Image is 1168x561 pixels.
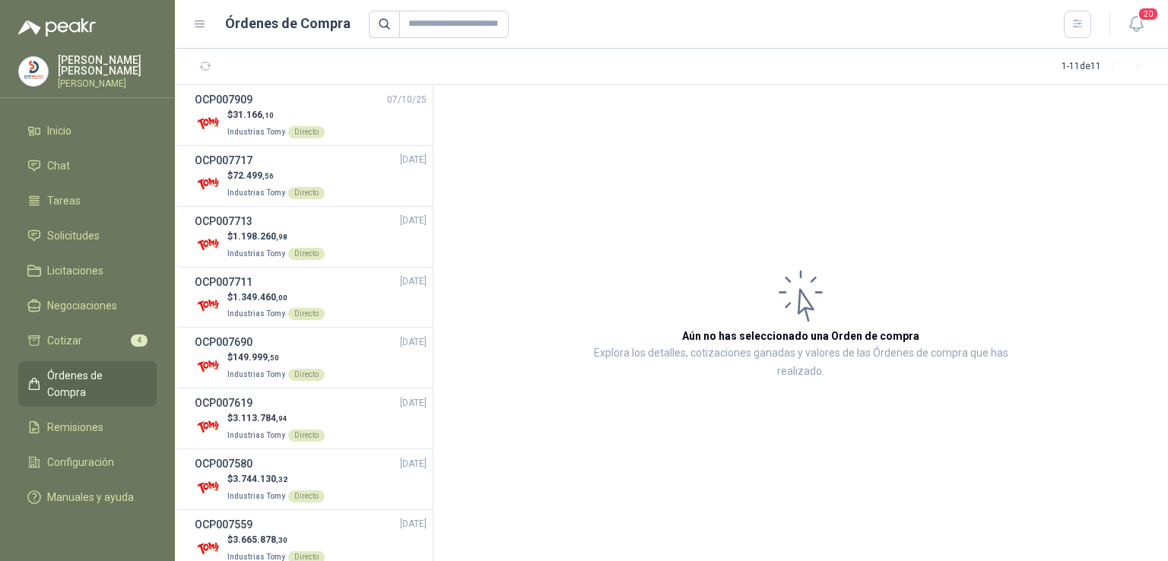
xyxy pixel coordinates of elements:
[18,18,96,36] img: Logo peakr
[47,367,142,401] span: Órdenes de Compra
[227,472,325,487] p: $
[18,413,157,442] a: Remisiones
[400,335,427,350] span: [DATE]
[58,79,157,88] p: [PERSON_NAME]
[233,413,287,423] span: 3.113.784
[227,411,325,426] p: $
[195,395,252,411] h3: OCP007619
[195,232,221,258] img: Company Logo
[18,221,157,250] a: Solicitudes
[400,274,427,289] span: [DATE]
[227,553,285,561] span: Industrias Tomy
[400,517,427,531] span: [DATE]
[268,353,279,362] span: ,50
[262,172,274,180] span: ,56
[195,274,252,290] h3: OCP007711
[47,122,71,139] span: Inicio
[400,396,427,410] span: [DATE]
[195,395,427,442] a: OCP007619[DATE] Company Logo$3.113.784,94Industrias TomyDirecto
[233,170,274,181] span: 72.499
[195,334,252,350] h3: OCP007690
[19,57,48,86] img: Company Logo
[227,128,285,136] span: Industrias Tomy
[227,309,285,318] span: Industrias Tomy
[18,483,157,512] a: Manuales y ayuda
[227,492,285,500] span: Industrias Tomy
[288,369,325,381] div: Directo
[195,274,427,322] a: OCP007711[DATE] Company Logo$1.349.460,00Industrias TomyDirecto
[195,213,252,230] h3: OCP007713
[233,292,287,303] span: 1.349.460
[288,126,325,138] div: Directo
[18,448,157,477] a: Configuración
[58,55,157,76] p: [PERSON_NAME] [PERSON_NAME]
[233,534,287,545] span: 3.665.878
[276,293,287,302] span: ,00
[195,152,427,200] a: OCP007717[DATE] Company Logo$72.499,56Industrias TomyDirecto
[276,475,287,483] span: ,32
[288,248,325,260] div: Directo
[18,186,157,215] a: Tareas
[195,455,252,472] h3: OCP007580
[47,227,100,244] span: Solicitudes
[276,414,287,423] span: ,94
[47,332,82,349] span: Cotizar
[195,414,221,440] img: Company Logo
[47,157,70,174] span: Chat
[227,108,325,122] p: $
[400,457,427,471] span: [DATE]
[288,429,325,442] div: Directo
[18,291,157,320] a: Negociaciones
[227,169,325,183] p: $
[400,214,427,228] span: [DATE]
[18,361,157,407] a: Órdenes de Compra
[400,153,427,167] span: [DATE]
[276,536,287,544] span: ,30
[47,297,117,314] span: Negociaciones
[227,370,285,379] span: Industrias Tomy
[227,350,325,365] p: $
[47,262,103,279] span: Licitaciones
[18,151,157,180] a: Chat
[195,91,252,108] h3: OCP007909
[288,187,325,199] div: Directo
[288,308,325,320] div: Directo
[18,326,157,355] a: Cotizar4
[233,109,274,120] span: 31.166
[1138,7,1159,21] span: 20
[47,489,134,506] span: Manuales y ayuda
[47,454,114,471] span: Configuración
[225,13,351,34] h1: Órdenes de Compra
[195,213,427,261] a: OCP007713[DATE] Company Logo$1.198.260,98Industrias TomyDirecto
[195,292,221,319] img: Company Logo
[131,334,148,347] span: 4
[47,419,103,436] span: Remisiones
[262,111,274,119] span: ,10
[47,192,81,209] span: Tareas
[227,249,285,258] span: Industrias Tomy
[195,110,221,137] img: Company Logo
[233,352,279,363] span: 149.999
[195,516,252,533] h3: OCP007559
[18,116,157,145] a: Inicio
[227,431,285,439] span: Industrias Tomy
[195,171,221,198] img: Company Logo
[1062,55,1150,79] div: 1 - 11 de 11
[276,233,287,241] span: ,98
[387,93,427,107] span: 07/10/25
[227,189,285,197] span: Industrias Tomy
[233,474,287,484] span: 3.744.130
[288,490,325,502] div: Directo
[195,334,427,382] a: OCP007690[DATE] Company Logo$149.999,50Industrias TomyDirecto
[195,353,221,379] img: Company Logo
[195,152,252,169] h3: OCP007717
[1122,11,1150,38] button: 20
[682,328,919,344] h3: Aún no has seleccionado una Orden de compra
[195,91,427,139] a: OCP00790907/10/25 Company Logo$31.166,10Industrias TomyDirecto
[227,533,325,547] p: $
[586,344,1016,381] p: Explora los detalles, cotizaciones ganadas y valores de las Órdenes de compra que has realizado.
[195,474,221,501] img: Company Logo
[18,256,157,285] a: Licitaciones
[195,455,427,503] a: OCP007580[DATE] Company Logo$3.744.130,32Industrias TomyDirecto
[227,230,325,244] p: $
